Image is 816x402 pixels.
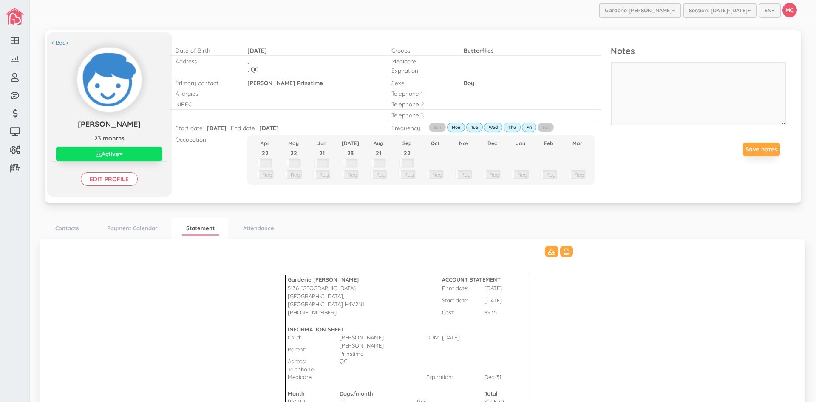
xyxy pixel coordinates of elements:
td: QC [340,357,426,365]
p: Notes [611,45,786,57]
td: Cost: [442,308,484,316]
th: Jun [308,139,336,148]
td: Dec-31 [484,373,527,381]
span: [DATE] [259,124,279,131]
td: [DATE] [484,292,527,308]
th: Mar [563,139,592,148]
td: [DATE]: [442,334,484,342]
img: image [5,8,24,25]
td: Expiration: [426,373,484,381]
b: INFORMATION SHEET [288,326,344,333]
td: Telephone: [285,365,340,373]
label: Fri [522,123,536,132]
p: Frequency [391,124,415,132]
td: [PERSON_NAME] [340,334,384,342]
p: Telephone 1 [391,89,450,97]
input: Edit profile [81,172,138,186]
th: Aug [364,139,393,148]
span: [PERSON_NAME] [78,119,141,129]
label: Mon [447,123,465,132]
p: Expiration [391,66,450,74]
p: Start date [176,124,203,132]
b: Total [484,390,498,397]
td: Parent: [285,342,340,357]
td: [PERSON_NAME] Prinstime [340,342,384,357]
span: , [247,66,249,73]
label: Sat [538,123,554,132]
p: Occupation [176,135,235,143]
p: Allergies [176,89,235,97]
td: Adress: [285,357,340,365]
p: 23 months [51,134,168,143]
p: Butterflies [464,46,559,54]
p: Sexe [391,79,450,87]
iframe: chat widget [780,368,807,393]
th: Nov [450,139,478,148]
p: Telephone 2 [391,100,450,108]
span: QC [251,66,258,73]
button: Active [56,147,162,161]
a: Statement [182,222,219,236]
td: $9.35 [484,308,527,316]
td: Print date: [442,284,484,292]
td: [PHONE_NUMBER] [285,308,340,316]
a: Attendance [239,222,278,234]
span: [DATE] [247,47,267,54]
label: Wed [484,123,502,132]
th: Feb [535,139,563,148]
span: , [247,57,249,65]
label: Tue [466,123,483,132]
th: Jan [506,139,535,148]
p: Telephone 3 [391,111,450,119]
p: Date of Birth [176,46,235,54]
p: Primary contact [176,79,235,87]
button: Save notes [743,143,780,156]
td: Child: [285,334,340,342]
th: Dec [478,139,506,148]
label: Thu [504,123,521,132]
td: [GEOGRAPHIC_DATA], [GEOGRAPHIC_DATA] H4V2N1 [285,292,384,308]
a: < Back [51,39,68,47]
p: Groups [391,46,450,54]
th: Apr [251,139,279,148]
label: Sun [429,123,446,132]
a: Contacts [51,222,83,234]
p: Medicare [391,57,450,65]
p: NIREC [176,100,235,108]
td: Medicare: [285,373,340,381]
th: Oct [421,139,450,148]
b: Month [288,390,305,397]
img: Click to change profile pic [77,48,142,112]
b: Garderie [PERSON_NAME] [288,276,359,283]
th: Sep [393,139,421,148]
p: End date [231,124,255,132]
b: ACCOUNT STATEMENT [442,276,501,283]
td: DDN: [426,334,442,342]
span: [DATE] [207,124,227,131]
span: [PERSON_NAME] Prinstime [247,79,323,86]
p: Address [176,57,235,65]
th: May [279,139,308,148]
td: [DATE] [484,284,527,292]
td: Start date: [442,292,484,308]
th: [DATE] [336,139,365,148]
td: 5136 [GEOGRAPHIC_DATA] [285,284,384,292]
a: Payment Calendar [103,222,162,234]
span: Boy [464,79,474,86]
td: , , [340,365,527,373]
b: Days/month [340,390,373,397]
